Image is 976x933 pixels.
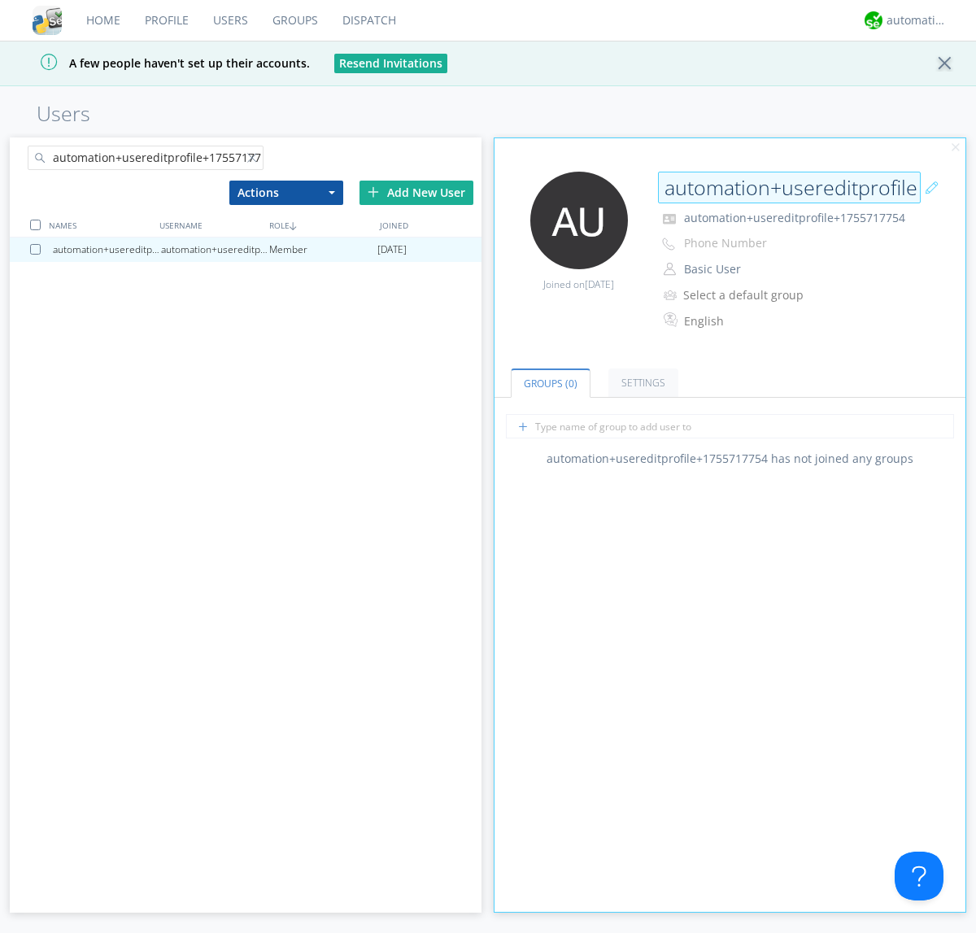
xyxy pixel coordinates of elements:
[658,172,921,204] input: Name
[662,238,675,251] img: phone-outline.svg
[229,181,343,205] button: Actions
[377,238,407,262] span: [DATE]
[895,852,943,900] iframe: Toggle Customer Support
[376,213,486,237] div: JOINED
[684,210,905,225] span: automation+usereditprofile+1755717754
[950,142,961,154] img: cancel.svg
[269,238,377,262] div: Member
[12,55,310,71] span: A few people haven't set up their accounts.
[664,263,676,276] img: person-outline.svg
[608,368,678,397] a: Settings
[887,12,948,28] div: automation+atlas
[155,213,265,237] div: USERNAME
[506,414,954,438] input: Type name of group to add user to
[543,277,614,291] span: Joined on
[585,277,614,291] span: [DATE]
[33,6,62,35] img: cddb5a64eb264b2086981ab96f4c1ba7
[161,238,269,262] div: automation+usereditprofile+1755717754
[684,313,820,329] div: English
[53,238,161,262] div: automation+usereditprofile+1755717754
[10,238,481,262] a: automation+usereditprofile+1755717754automation+usereditprofile+1755717754Member[DATE]
[495,451,966,467] div: automation+usereditprofile+1755717754 has not joined any groups
[334,54,447,73] button: Resend Invitations
[865,11,882,29] img: d2d01cd9b4174d08988066c6d424eccd
[28,146,264,170] input: Search users
[678,258,841,281] button: Basic User
[511,368,590,398] a: Groups (0)
[664,284,679,306] img: icon-alert-users-thin-outline.svg
[683,287,819,303] div: Select a default group
[265,213,375,237] div: ROLE
[359,181,473,205] div: Add New User
[530,172,628,269] img: 373638.png
[664,310,680,329] img: In groups with Translation enabled, this user's messages will be automatically translated to and ...
[368,186,379,198] img: plus.svg
[45,213,155,237] div: NAMES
